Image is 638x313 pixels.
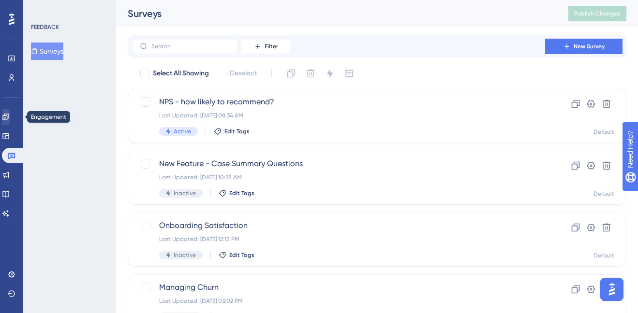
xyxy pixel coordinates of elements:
[574,10,621,17] span: Publish Changes
[242,39,290,54] button: Filter
[174,251,196,259] span: Inactive
[221,65,266,82] button: Deselect
[31,23,59,31] div: FEEDBACK
[229,189,254,197] span: Edit Tags
[229,251,254,259] span: Edit Tags
[265,43,278,50] span: Filter
[545,39,623,54] button: New Survey
[159,173,518,181] div: Last Updated: [DATE] 10:28 AM
[159,235,518,243] div: Last Updated: [DATE] 12:15 PM
[174,189,196,197] span: Inactive
[219,189,254,197] button: Edit Tags
[23,2,60,14] span: Need Help?
[568,6,626,21] button: Publish Changes
[159,158,518,170] span: New Feature - Case Summary Questions
[159,112,518,119] div: Last Updated: [DATE] 08:34 AM
[219,251,254,259] button: Edit Tags
[151,43,230,50] input: Search
[159,220,518,231] span: Onboarding Satisfaction
[174,128,191,135] span: Active
[230,68,257,79] span: Deselect
[159,297,518,305] div: Last Updated: [DATE] 03:02 PM
[593,252,614,259] div: Default
[574,43,605,50] span: New Survey
[593,128,614,136] div: Default
[128,7,544,20] div: Surveys
[597,275,626,304] iframe: UserGuiding AI Assistant Launcher
[31,43,63,60] button: Surveys
[159,282,518,293] span: Managing Churn
[214,128,250,135] button: Edit Tags
[593,190,614,198] div: Default
[153,68,209,79] span: Select All Showing
[224,128,250,135] span: Edit Tags
[159,96,518,108] span: NPS - how likely to recommend?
